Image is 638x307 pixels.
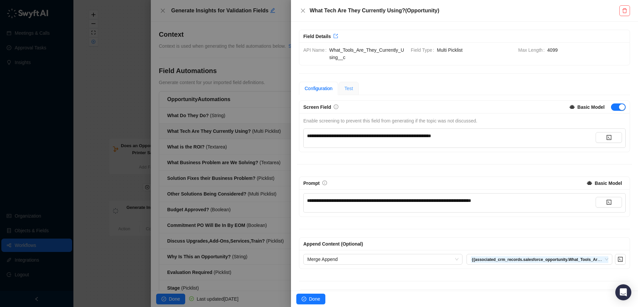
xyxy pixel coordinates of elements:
[296,294,325,304] button: Done
[303,33,331,40] div: Field Details
[622,8,627,13] span: delete
[303,181,320,186] span: Prompt
[310,7,619,15] h5: What Tech Are They Currently Using? ( Opportunity )
[329,46,405,61] span: What_Tools_Are_They_Currently_Using__c
[322,181,327,185] span: info-circle
[303,104,331,110] span: Screen Field
[577,104,605,110] strong: Basic Model
[606,135,612,140] span: code
[334,104,338,110] a: info-circle
[618,257,623,262] span: code
[344,86,353,91] span: Test
[333,34,338,38] span: export
[437,46,513,54] span: Multi Picklist
[299,7,307,15] button: Close
[305,85,332,92] div: Configuration
[547,46,626,54] span: 4099
[518,46,547,54] span: Max Length
[595,181,622,186] strong: Basic Model
[334,104,338,109] span: info-circle
[615,284,631,300] div: Open Intercom Messenger
[307,254,458,264] span: Merge Append
[322,181,327,186] a: info-circle
[411,46,437,54] span: Field Type
[303,240,626,248] div: Append Content (Optional)
[606,200,612,205] span: code
[302,297,306,301] span: check-circle
[300,8,306,13] span: close
[309,295,320,303] span: Done
[303,118,477,123] span: Enable screening to prevent this field from generating if the topic was not discussed.
[303,46,329,61] span: API Name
